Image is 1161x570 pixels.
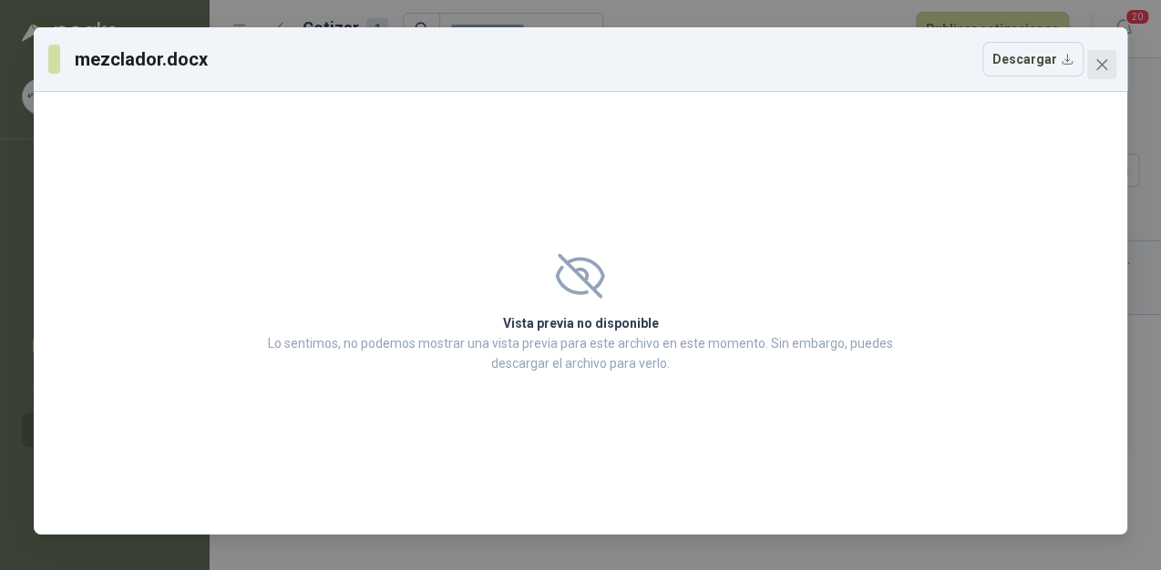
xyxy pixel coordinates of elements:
h2: Vista previa no disponible [262,313,899,333]
h3: mezclador.docx [75,46,211,73]
p: Lo sentimos, no podemos mostrar una vista previa para este archivo en este momento. Sin embargo, ... [262,333,899,373]
button: Close [1087,50,1116,79]
button: Descargar [982,42,1084,76]
span: close [1094,57,1109,72]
